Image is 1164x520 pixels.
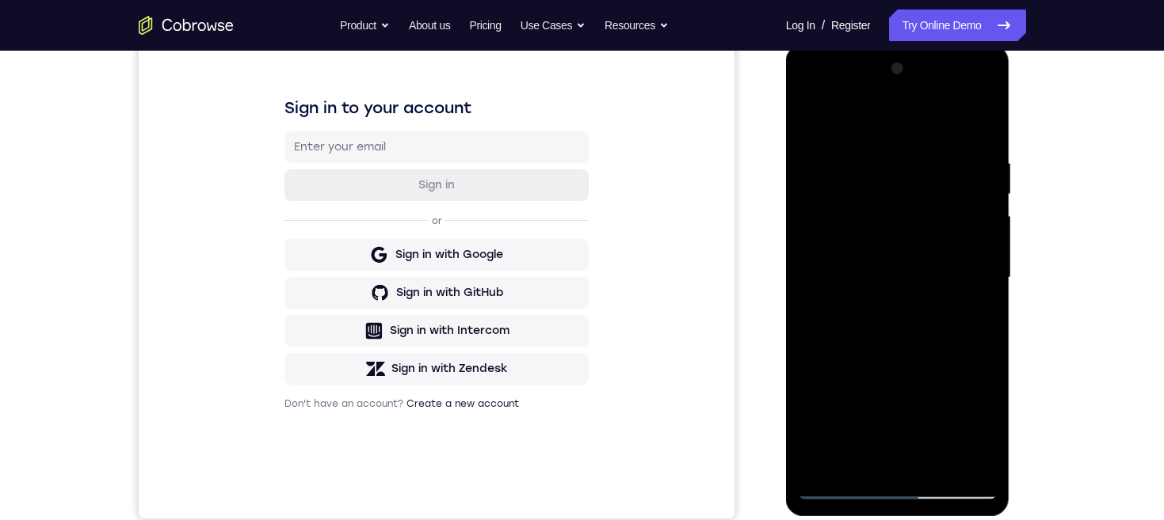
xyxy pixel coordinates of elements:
[340,9,390,41] button: Product
[253,373,369,389] div: Sign in with Zendesk
[469,9,501,41] a: Pricing
[831,9,870,41] a: Register
[258,297,364,313] div: Sign in with GitHub
[786,9,815,41] a: Log In
[521,9,586,41] button: Use Cases
[146,327,450,359] button: Sign in with Intercom
[146,289,450,321] button: Sign in with GitHub
[257,259,364,275] div: Sign in with Google
[139,16,234,35] a: Go to the home page
[155,151,441,167] input: Enter your email
[146,409,450,422] p: Don't have an account?
[268,410,380,421] a: Create a new account
[409,9,450,41] a: About us
[146,251,450,283] button: Sign in with Google
[822,16,825,35] span: /
[146,181,450,213] button: Sign in
[146,108,450,131] h1: Sign in to your account
[290,226,307,239] p: or
[146,365,450,397] button: Sign in with Zendesk
[251,335,371,351] div: Sign in with Intercom
[605,9,669,41] button: Resources
[889,9,1025,41] a: Try Online Demo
